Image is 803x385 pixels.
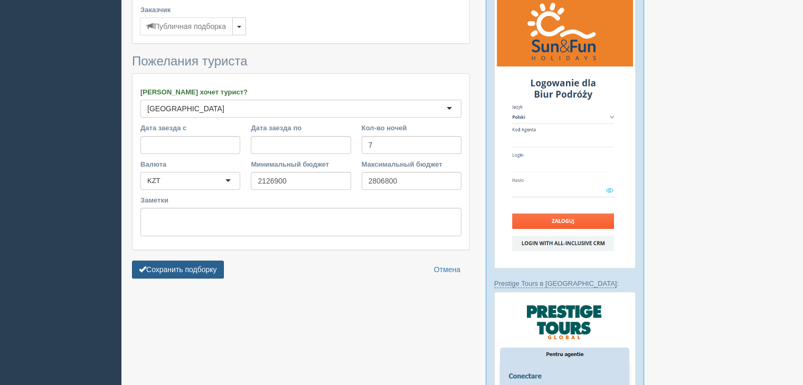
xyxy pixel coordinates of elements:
button: Публичная подборка [140,17,233,35]
button: Сохранить подборку [132,261,224,278]
label: Минимальный бюджет [251,159,351,169]
label: Кол-во ночей [362,123,461,133]
label: [PERSON_NAME] хочет турист? [140,87,461,97]
label: Дата заезда с [140,123,240,133]
div: [GEOGRAPHIC_DATA] [147,103,224,114]
a: Prestige Tours в [GEOGRAPHIC_DATA] [494,280,617,288]
p: : [494,278,636,288]
input: 7-10 или 7,10,14 [362,136,461,154]
label: Заказчик [140,5,461,15]
div: KZT [147,176,160,186]
span: Пожелания туриста [132,54,247,68]
label: Заметки [140,195,461,205]
label: Валюта [140,159,240,169]
label: Дата заезда по [251,123,351,133]
a: Отмена [427,261,467,278]
label: Максимальный бюджет [362,159,461,169]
